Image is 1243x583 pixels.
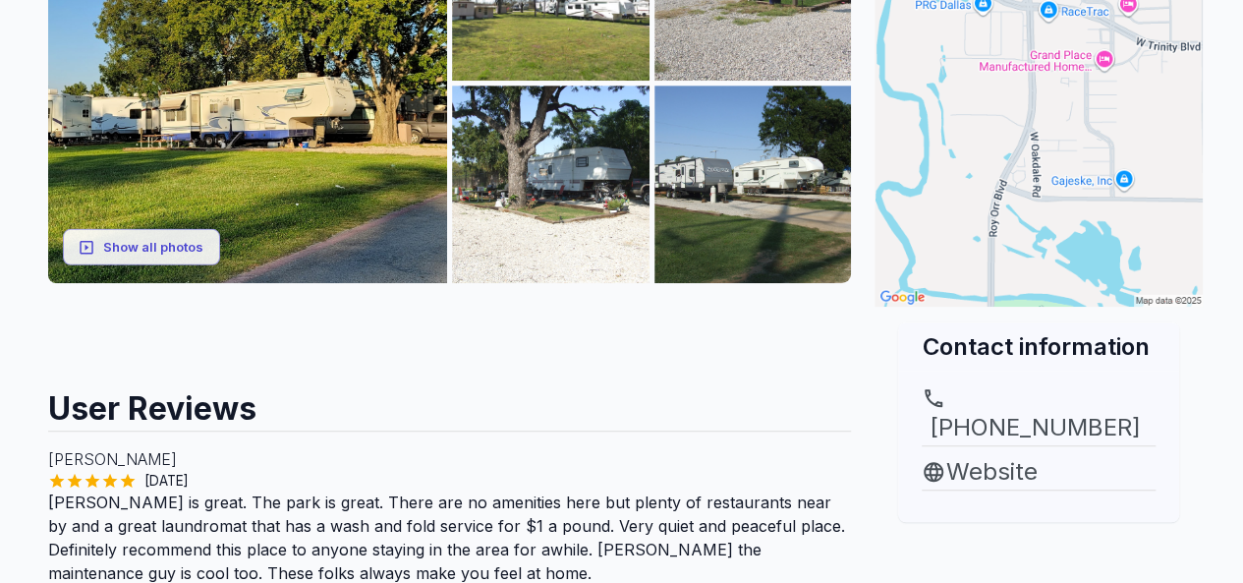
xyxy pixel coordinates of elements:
[922,330,1156,363] h2: Contact information
[63,229,220,265] button: Show all photos
[48,283,852,372] iframe: Advertisement
[922,386,1156,445] a: [PHONE_NUMBER]
[922,454,1156,490] a: Website
[48,447,852,471] p: [PERSON_NAME]
[137,471,197,491] span: [DATE]
[48,372,852,431] h2: User Reviews
[654,86,852,283] img: AAcXr8q2wUKm6GI7qtfJgk46qRPgXCUAgqWzDSfoxtFZ4T2xcgcveaPs8nfcjy2YpcKnhZMBw4BLrTqux9mXXCaRrM0vSiIme...
[452,86,650,283] img: AAcXr8oi809jk7OOZAnzYoOFQYWTM7QqxGouhg00VwDwru2JvSQNFJhETbEhvmd4hgwuB8M5Lbqc_lH8QdeVSwLZXHM9PgsAt...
